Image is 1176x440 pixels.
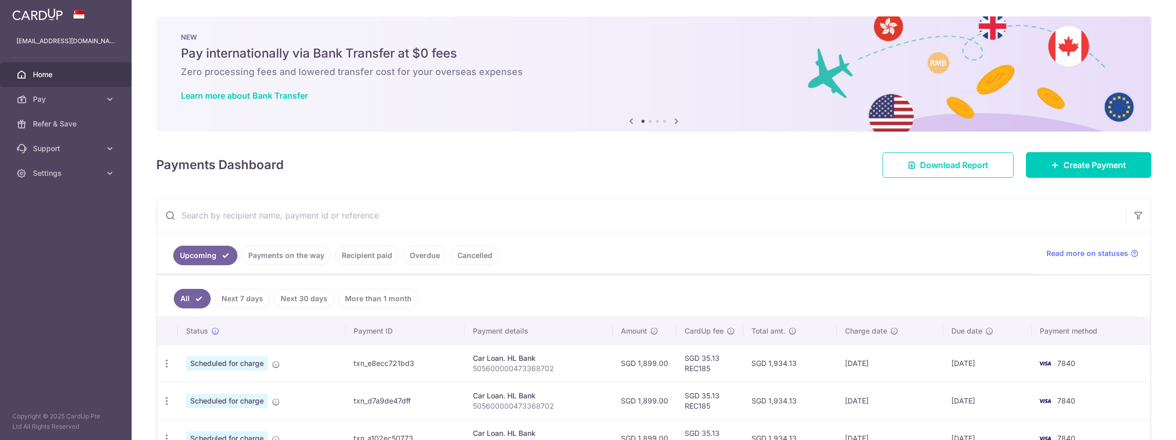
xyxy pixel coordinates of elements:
[242,246,331,265] a: Payments on the way
[1063,159,1126,171] span: Create Payment
[186,326,208,336] span: Status
[1026,152,1151,178] a: Create Payment
[173,246,237,265] a: Upcoming
[157,199,1126,232] input: Search by recipient name, payment id or reference
[186,394,268,408] span: Scheduled for charge
[943,382,1032,419] td: [DATE]
[1035,395,1055,407] img: Bank Card
[473,363,604,374] p: 505600000473368702
[1046,248,1138,259] a: Read more on statuses
[403,246,447,265] a: Overdue
[743,382,837,419] td: SGD 1,934.13
[883,152,1014,178] a: Download Report
[345,344,465,382] td: txn_e8ecc721bd3
[845,326,887,336] span: Charge date
[951,326,982,336] span: Due date
[676,382,743,419] td: SGD 35.13 REC185
[613,344,676,382] td: SGD 1,899.00
[338,289,418,308] a: More than 1 month
[920,159,988,171] span: Download Report
[473,401,604,411] p: 505600000473368702
[465,318,613,344] th: Payment details
[451,246,499,265] a: Cancelled
[345,318,465,344] th: Payment ID
[676,344,743,382] td: SGD 35.13 REC185
[743,344,837,382] td: SGD 1,934.13
[473,428,604,438] div: Car Loan. HL Bank
[156,156,284,174] h4: Payments Dashboard
[335,246,399,265] a: Recipient paid
[837,382,943,419] td: [DATE]
[156,16,1151,132] img: Bank transfer banner
[274,289,334,308] a: Next 30 days
[473,353,604,363] div: Car Loan. HL Bank
[837,344,943,382] td: [DATE]
[1032,318,1150,344] th: Payment method
[215,289,270,308] a: Next 7 days
[345,382,465,419] td: txn_d7a9de47dff
[33,94,101,104] span: Pay
[174,289,211,308] a: All
[33,143,101,154] span: Support
[1035,357,1055,370] img: Bank Card
[16,36,115,46] p: [EMAIL_ADDRESS][DOMAIN_NAME]
[943,344,1032,382] td: [DATE]
[1057,396,1075,405] span: 7840
[181,33,1127,41] p: NEW
[181,90,308,101] a: Learn more about Bank Transfer
[33,168,101,178] span: Settings
[1046,248,1128,259] span: Read more on statuses
[751,326,785,336] span: Total amt.
[33,119,101,129] span: Refer & Save
[621,326,647,336] span: Amount
[685,326,724,336] span: CardUp fee
[181,66,1127,78] h6: Zero processing fees and lowered transfer cost for your overseas expenses
[473,391,604,401] div: Car Loan. HL Bank
[613,382,676,419] td: SGD 1,899.00
[181,45,1127,62] h5: Pay internationally via Bank Transfer at $0 fees
[33,69,101,80] span: Home
[186,356,268,371] span: Scheduled for charge
[12,8,63,21] img: CardUp
[1057,359,1075,368] span: 7840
